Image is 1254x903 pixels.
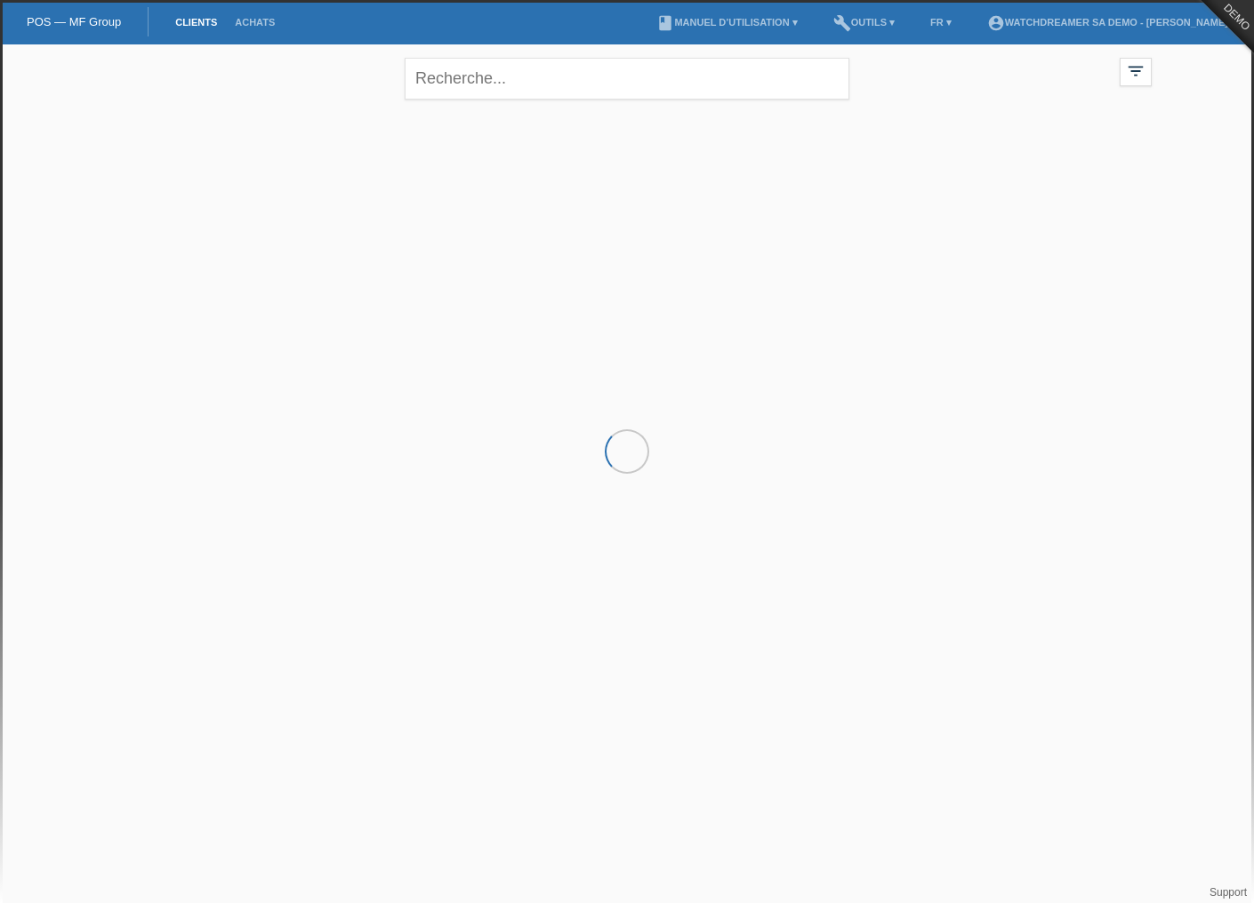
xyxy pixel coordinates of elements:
[166,17,226,28] a: Clients
[987,14,1005,32] i: account_circle
[1210,886,1247,899] a: Support
[27,15,121,28] a: POS — MF Group
[833,14,851,32] i: build
[1126,61,1145,81] i: filter_list
[921,17,961,28] a: FR ▾
[405,58,849,100] input: Recherche...
[647,17,806,28] a: bookManuel d’utilisation ▾
[824,17,904,28] a: buildOutils ▾
[978,17,1245,28] a: account_circleWatchdreamer SA Demo - [PERSON_NAME] ▾
[226,17,284,28] a: Achats
[656,14,674,32] i: book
